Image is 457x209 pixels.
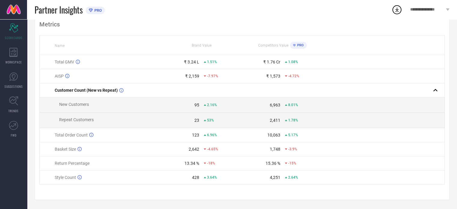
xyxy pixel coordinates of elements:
[55,147,76,152] span: Basket Size
[55,88,118,93] span: Customer Count (New vs Repeat)
[192,133,199,137] div: 123
[288,161,296,165] span: -15%
[288,133,298,137] span: 5.17%
[189,147,199,152] div: 2,642
[207,133,217,137] span: 6.96%
[296,43,304,47] span: PRO
[5,84,23,89] span: SUGGESTIONS
[184,161,199,166] div: 13.34 %
[194,103,199,107] div: 95
[270,103,280,107] div: 6,963
[93,8,102,13] span: PRO
[288,175,298,180] span: 2.64%
[59,117,94,122] span: Repeat Customers
[207,60,217,64] span: 1.51%
[207,103,217,107] span: 2.16%
[266,74,280,78] div: ₹ 1,573
[288,147,297,151] span: -3.9%
[207,161,215,165] span: -18%
[55,74,64,78] span: AISP
[5,35,23,40] span: SCORECARDS
[192,175,199,180] div: 428
[266,161,280,166] div: 15.36 %
[270,118,280,123] div: 2,411
[194,118,199,123] div: 23
[185,74,199,78] div: ₹ 2,159
[192,43,212,48] span: Brand Value
[391,4,402,15] div: Open download list
[263,60,280,64] div: ₹ 1.76 Cr
[288,118,298,122] span: 1.78%
[267,133,280,137] div: 10,063
[55,60,74,64] span: Total GMV
[184,60,199,64] div: ₹ 3.24 L
[59,102,89,107] span: New Customers
[270,175,280,180] div: 4,251
[55,161,90,166] span: Return Percentage
[288,103,298,107] span: 8.01%
[270,147,280,152] div: 1,748
[35,4,83,16] span: Partner Insights
[5,60,22,64] span: WORKSPACE
[55,175,76,180] span: Style Count
[39,21,445,28] div: Metrics
[207,74,218,78] span: -7.97%
[207,175,217,180] span: 3.64%
[288,60,298,64] span: 1.08%
[55,133,88,137] span: Total Order Count
[207,118,214,122] span: 53%
[258,43,288,48] span: Competitors Value
[207,147,218,151] span: -4.65%
[11,133,17,137] span: FWD
[55,44,65,48] span: Name
[8,109,19,113] span: TRENDS
[288,74,299,78] span: -4.72%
